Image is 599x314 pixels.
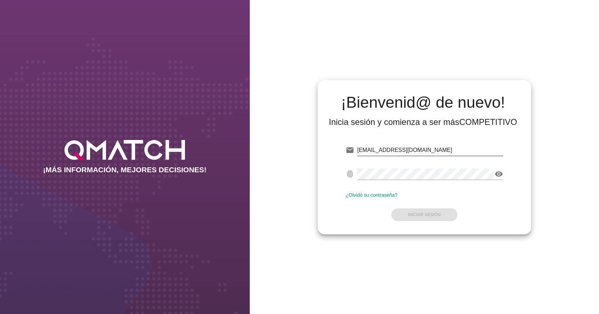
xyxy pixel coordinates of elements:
[329,116,517,128] div: Inicia sesión y comienza a ser más
[346,192,398,198] a: ¿Olvidó su contraseña?
[329,94,517,111] h2: ¡Bienvenid@ de nuevo!
[495,170,503,178] i: visibility
[346,146,354,154] i: email
[357,145,503,156] input: E-mail
[346,170,354,178] i: fingerprint
[459,117,517,127] strong: COMPETITIVO
[43,166,207,174] h2: ¡MÁS INFORMACIÓN, MEJORES DECISIONES!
